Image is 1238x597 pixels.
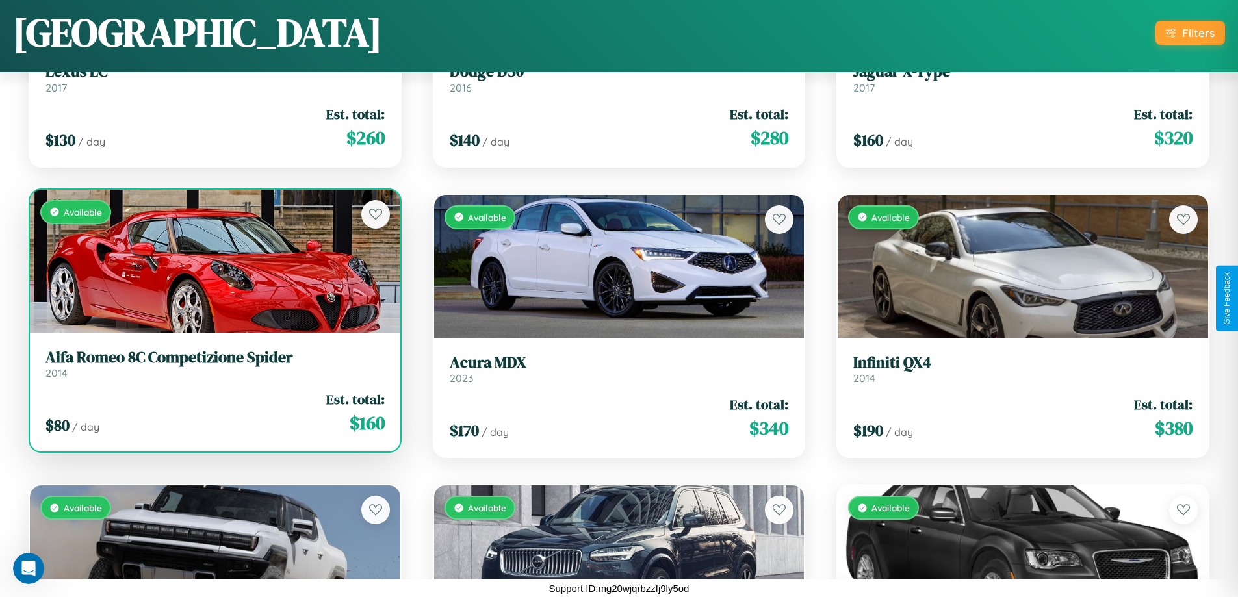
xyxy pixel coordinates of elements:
span: $ 160 [853,129,883,151]
button: Filters [1155,21,1225,45]
span: Est. total: [730,105,788,123]
span: $ 190 [853,420,883,441]
h3: Acura MDX [450,353,789,372]
span: $ 380 [1155,415,1193,441]
iframe: Intercom live chat [13,553,44,584]
a: Alfa Romeo 8C Competizione Spider2014 [45,348,385,380]
div: Give Feedback [1222,272,1232,325]
a: Acura MDX2023 [450,353,789,385]
span: $ 130 [45,129,75,151]
a: Jaguar X-Type2017 [853,62,1193,94]
span: Available [64,502,102,513]
span: $ 320 [1154,125,1193,151]
span: 2017 [853,81,875,94]
span: / day [78,135,105,148]
span: Available [871,502,910,513]
a: Dodge D502016 [450,62,789,94]
span: / day [482,135,509,148]
span: 2014 [45,366,68,379]
span: / day [72,420,99,433]
span: Est. total: [326,105,385,123]
h1: [GEOGRAPHIC_DATA] [13,6,382,59]
span: $ 140 [450,129,480,151]
h3: Dodge D50 [450,62,789,81]
p: Support ID: mg20wjqrbzzfj9ly5od [549,579,690,597]
span: / day [886,135,913,148]
span: Available [468,502,506,513]
span: Available [468,212,506,223]
span: Est. total: [326,390,385,409]
span: $ 280 [751,125,788,151]
h3: Jaguar X-Type [853,62,1193,81]
a: Lexus LC2017 [45,62,385,94]
span: / day [886,426,913,438]
span: 2014 [853,372,875,385]
span: $ 260 [346,125,385,151]
h3: Infiniti QX4 [853,353,1193,372]
span: $ 80 [45,414,70,436]
span: Est. total: [1134,395,1193,414]
span: $ 340 [749,415,788,441]
span: Est. total: [730,395,788,414]
span: $ 170 [450,420,479,441]
div: Filters [1182,26,1215,40]
span: Available [871,212,910,223]
span: $ 160 [350,410,385,436]
h3: Alfa Romeo 8C Competizione Spider [45,348,385,367]
h3: Lexus LC [45,62,385,81]
a: Infiniti QX42014 [853,353,1193,385]
span: 2017 [45,81,67,94]
span: Est. total: [1134,105,1193,123]
span: 2016 [450,81,472,94]
span: 2023 [450,372,473,385]
span: Available [64,207,102,218]
span: / day [482,426,509,438]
